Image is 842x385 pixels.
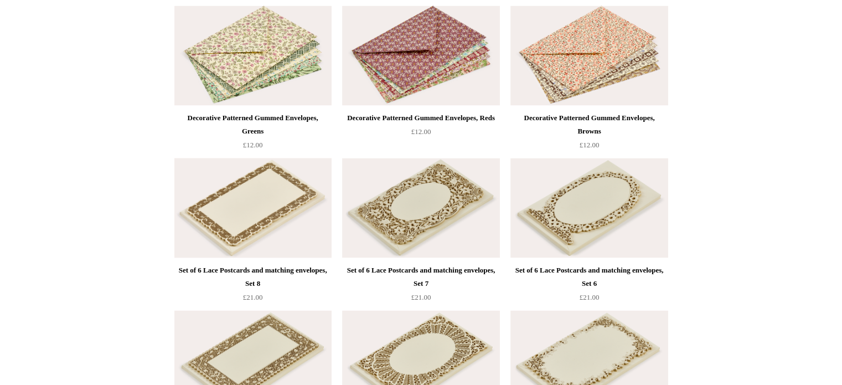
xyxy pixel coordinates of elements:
[342,6,499,105] img: Decorative Patterned Gummed Envelopes, Reds
[177,264,329,290] div: Set of 6 Lace Postcards and matching envelopes, Set 8
[510,111,668,157] a: Decorative Patterned Gummed Envelopes, Browns £12.00
[411,127,431,136] span: £12.00
[342,6,499,105] a: Decorative Patterned Gummed Envelopes, Reds Decorative Patterned Gummed Envelopes, Reds
[580,141,600,149] span: £12.00
[342,264,499,309] a: Set of 6 Lace Postcards and matching envelopes, Set 7 £21.00
[174,158,332,258] a: Set of 6 Lace Postcards and matching envelopes, Set 8 Set of 6 Lace Postcards and matching envelo...
[243,293,263,301] span: £21.00
[342,111,499,157] a: Decorative Patterned Gummed Envelopes, Reds £12.00
[510,6,668,105] img: Decorative Patterned Gummed Envelopes, Browns
[580,293,600,301] span: £21.00
[174,111,332,157] a: Decorative Patterned Gummed Envelopes, Greens £12.00
[342,158,499,258] a: Set of 6 Lace Postcards and matching envelopes, Set 7 Set of 6 Lace Postcards and matching envelo...
[174,264,332,309] a: Set of 6 Lace Postcards and matching envelopes, Set 8 £21.00
[513,264,665,290] div: Set of 6 Lace Postcards and matching envelopes, Set 6
[342,158,499,258] img: Set of 6 Lace Postcards and matching envelopes, Set 7
[243,141,263,149] span: £12.00
[345,264,497,290] div: Set of 6 Lace Postcards and matching envelopes, Set 7
[177,111,329,138] div: Decorative Patterned Gummed Envelopes, Greens
[411,293,431,301] span: £21.00
[510,158,668,258] a: Set of 6 Lace Postcards and matching envelopes, Set 6 Set of 6 Lace Postcards and matching envelo...
[174,6,332,105] img: Decorative Patterned Gummed Envelopes, Greens
[345,111,497,125] div: Decorative Patterned Gummed Envelopes, Reds
[174,158,332,258] img: Set of 6 Lace Postcards and matching envelopes, Set 8
[510,158,668,258] img: Set of 6 Lace Postcards and matching envelopes, Set 6
[510,6,668,105] a: Decorative Patterned Gummed Envelopes, Browns Decorative Patterned Gummed Envelopes, Browns
[513,111,665,138] div: Decorative Patterned Gummed Envelopes, Browns
[510,264,668,309] a: Set of 6 Lace Postcards and matching envelopes, Set 6 £21.00
[174,6,332,105] a: Decorative Patterned Gummed Envelopes, Greens Decorative Patterned Gummed Envelopes, Greens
